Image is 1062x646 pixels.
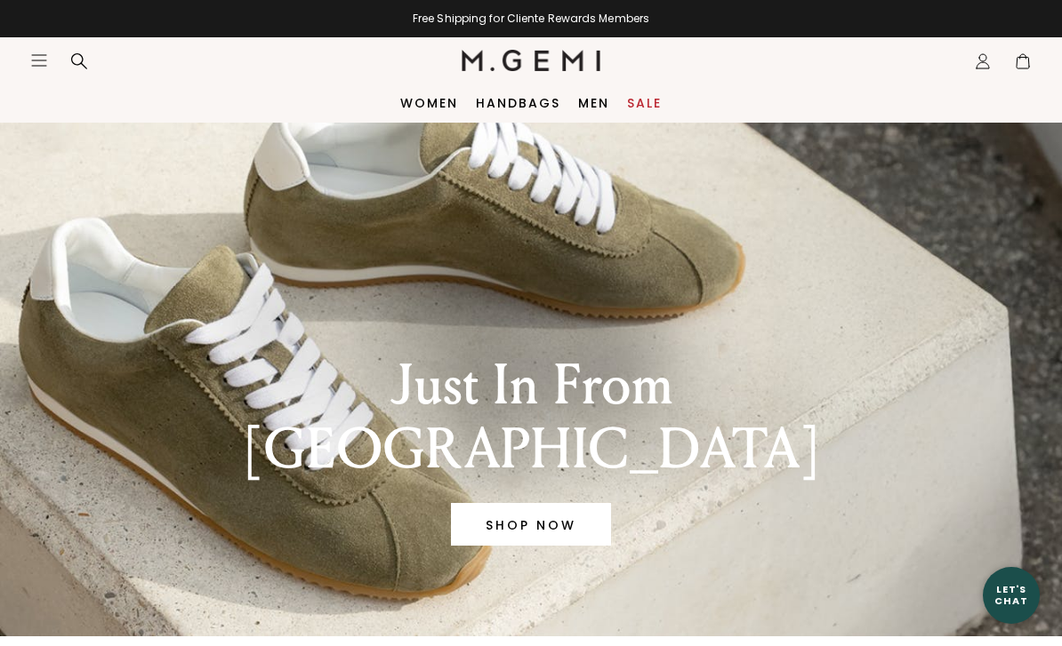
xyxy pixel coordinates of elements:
[451,503,611,546] a: Banner primary button
[627,96,662,110] a: Sale
[983,584,1040,606] div: Let's Chat
[201,354,861,482] div: Just In From [GEOGRAPHIC_DATA]
[30,52,48,69] button: Open site menu
[476,96,560,110] a: Handbags
[400,96,458,110] a: Women
[578,96,609,110] a: Men
[462,50,601,71] img: M.Gemi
